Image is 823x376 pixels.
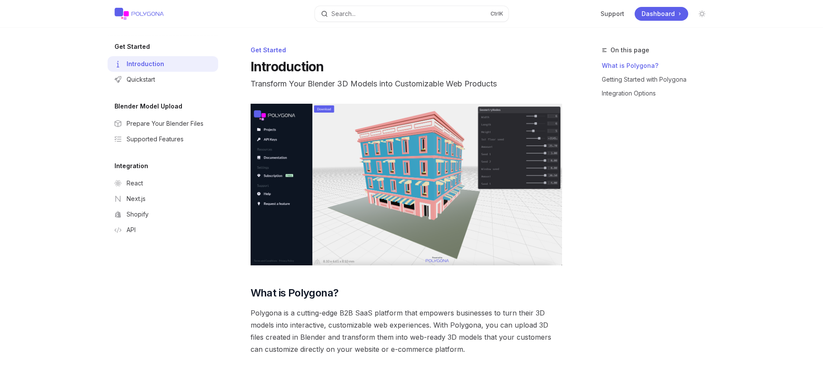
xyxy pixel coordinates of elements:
[127,134,184,144] div: Supported Features
[127,194,146,204] div: Next.js
[251,78,562,90] p: Transform Your Blender 3D Models into Customizable Web Products
[602,86,716,100] a: Integration Options
[127,59,164,69] div: Introduction
[251,307,562,355] span: Polygona is a cutting-edge B2B SaaS platform that empowers businesses to turn their 3D models int...
[108,116,218,131] a: Prepare Your Blender Files
[635,7,688,21] a: Dashboard
[610,45,649,55] span: On this page
[331,9,356,19] div: Search...
[251,59,324,74] h1: Introduction
[127,118,203,129] div: Prepare Your Blender Files
[108,191,218,207] a: Next.js
[114,41,150,52] h5: Get Started
[602,59,716,73] a: What is Polygona?
[251,104,562,265] img: Polygona Hero
[251,46,562,54] div: Get Started
[108,207,218,222] a: Shopify
[251,286,339,300] span: What is Polygona?
[114,8,164,20] img: light logo
[127,74,155,85] div: Quickstart
[127,209,149,220] div: Shopify
[602,73,716,86] a: Getting Started with Polygona
[114,161,148,171] h5: Integration
[127,178,143,188] div: React
[127,225,136,235] div: API
[695,7,709,21] button: Toggle dark mode
[108,175,218,191] a: React
[108,56,218,72] a: Introduction
[642,10,675,18] span: Dashboard
[114,101,182,112] h5: Blender Model Upload
[108,222,218,238] a: API
[315,6,508,22] button: Search...CtrlK
[490,10,503,17] span: Ctrl K
[601,10,624,18] a: Support
[108,131,218,147] a: Supported Features
[108,72,218,87] a: Quickstart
